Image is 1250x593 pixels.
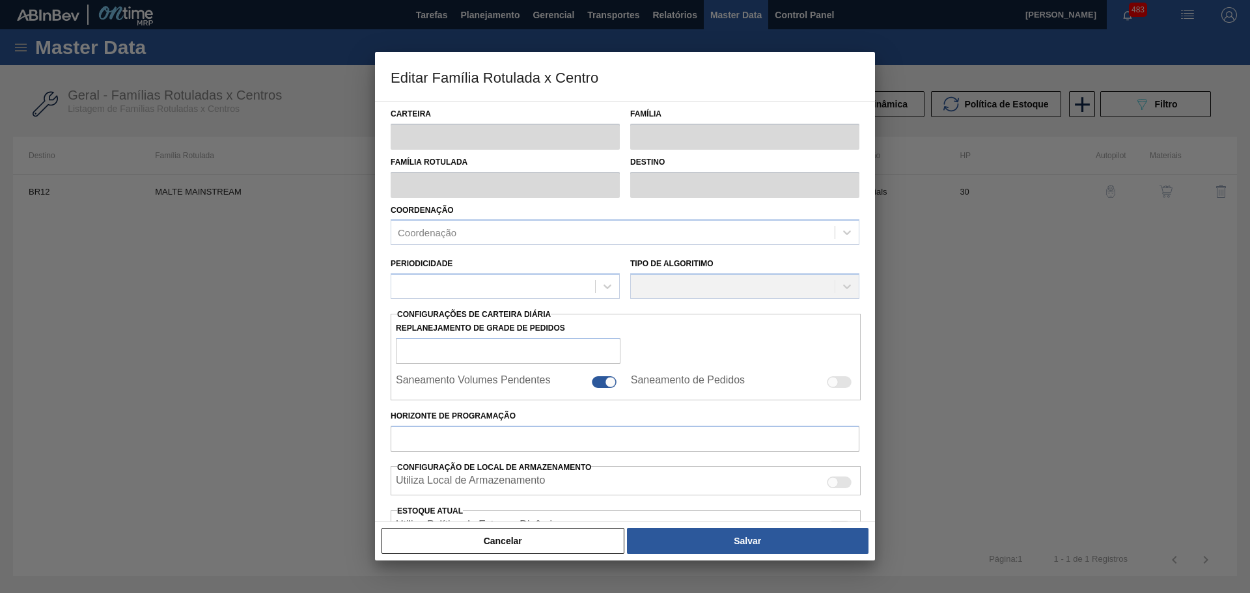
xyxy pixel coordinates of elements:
[391,105,620,124] label: Carteira
[396,319,620,338] label: Replanejamento de Grade de Pedidos
[391,153,620,172] label: Família Rotulada
[391,206,454,215] label: Coordenação
[396,519,563,534] label: Quando ativada, o sistema irá usar os estoques usando a Política de Estoque Dinâmica.
[627,528,868,554] button: Salvar
[396,475,545,490] label: Quando ativada, o sistema irá exibir os estoques de diferentes locais de armazenamento.
[630,105,859,124] label: Família
[397,310,551,319] span: Configurações de Carteira Diária
[398,227,456,238] div: Coordenação
[396,374,551,390] label: Saneamento Volumes Pendentes
[397,506,463,516] label: Estoque Atual
[397,463,591,472] span: Configuração de Local de Armazenamento
[382,528,624,554] button: Cancelar
[630,153,859,172] label: Destino
[375,52,875,102] h3: Editar Família Rotulada x Centro
[391,259,452,268] label: Periodicidade
[630,259,714,268] label: Tipo de Algoritimo
[391,407,859,426] label: Horizonte de Programação
[631,374,745,390] label: Saneamento de Pedidos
